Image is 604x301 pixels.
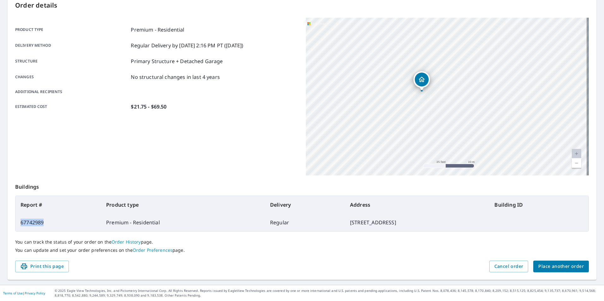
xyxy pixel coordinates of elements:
[112,239,141,245] a: Order History
[131,26,184,33] p: Premium - Residential
[572,149,581,158] a: Current Level 20, Zoom In Disabled
[572,158,581,168] a: Current Level 20, Zoom Out
[15,103,128,110] p: Estimated cost
[15,247,589,253] p: You can update and set your order preferences on the page.
[101,196,265,214] th: Product type
[3,291,23,295] a: Terms of Use
[265,214,345,231] td: Regular
[345,196,489,214] th: Address
[15,239,589,245] p: You can track the status of your order on the page.
[101,214,265,231] td: Premium - Residential
[15,57,128,65] p: Structure
[533,261,589,272] button: Place another order
[131,73,220,81] p: No structural changes in last 4 years
[3,291,45,295] p: |
[538,263,584,270] span: Place another order
[15,214,101,231] td: 67742989
[133,247,172,253] a: Order Preferences
[489,196,589,214] th: Building ID
[15,1,589,10] p: Order details
[15,42,128,49] p: Delivery method
[55,288,601,298] p: © 2025 Eagle View Technologies, Inc. and Pictometry International Corp. All Rights Reserved. Repo...
[15,89,128,95] p: Additional recipients
[414,71,430,91] div: Dropped pin, building 1, Residential property, 268 Franklin St Framingham, MA 01702
[494,263,523,270] span: Cancel order
[131,103,166,110] p: $21.75 - $69.50
[131,42,243,49] p: Regular Delivery by [DATE] 2:16 PM PT ([DATE])
[15,175,589,196] p: Buildings
[15,196,101,214] th: Report #
[345,214,489,231] td: [STREET_ADDRESS]
[25,291,45,295] a: Privacy Policy
[15,261,69,272] button: Print this page
[15,26,128,33] p: Product type
[20,263,64,270] span: Print this page
[15,73,128,81] p: Changes
[489,261,528,272] button: Cancel order
[131,57,223,65] p: Primary Structure + Detached Garage
[265,196,345,214] th: Delivery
